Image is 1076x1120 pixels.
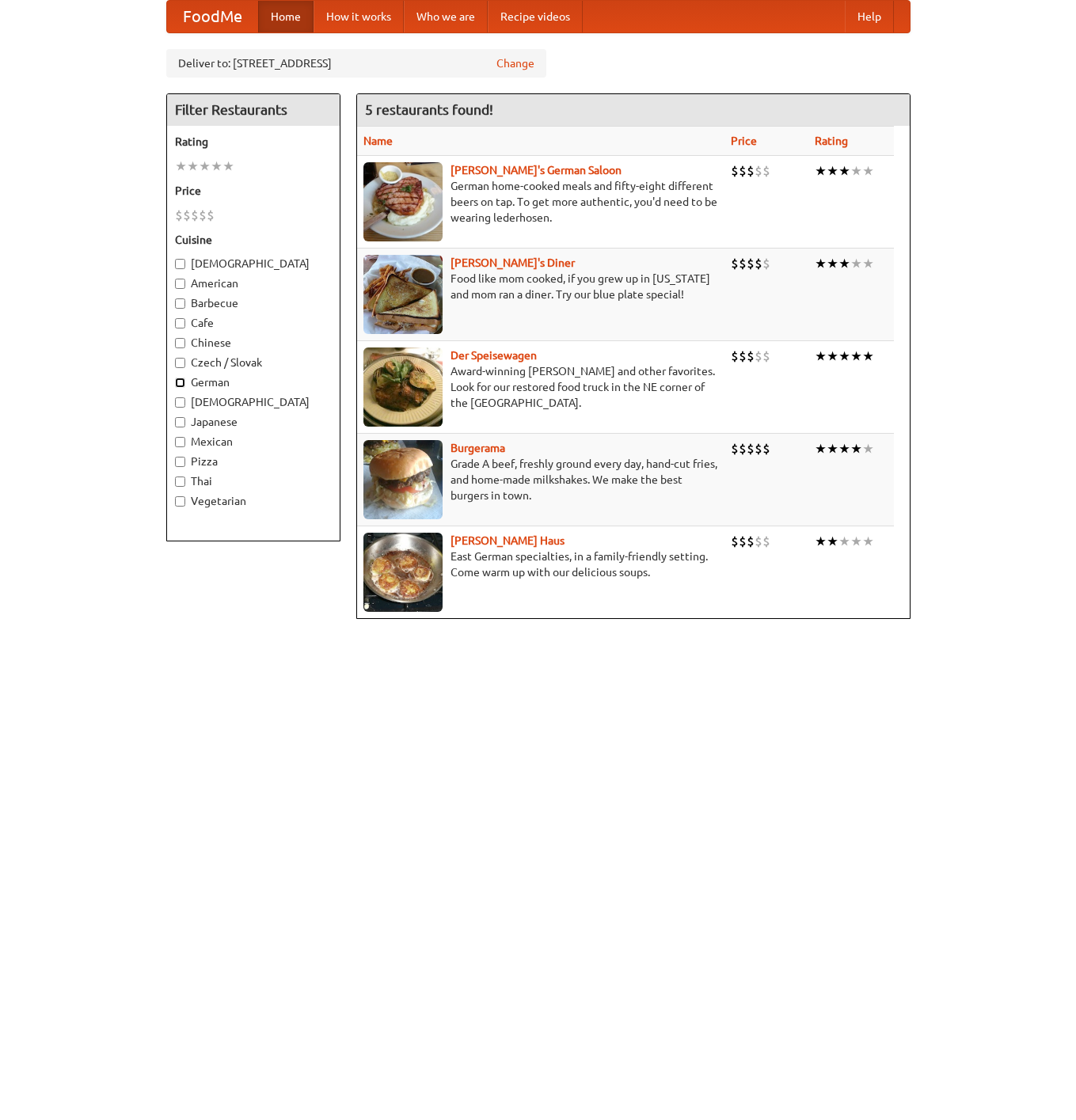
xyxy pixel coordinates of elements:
[207,207,215,224] li: $
[363,178,718,226] p: German home-cooked meals and fifty-eight different beers on tap. To get more authentic, you'd nee...
[167,1,258,32] a: FoodMe
[175,256,332,271] label: [DEMOGRAPHIC_DATA]
[199,158,211,175] li: ★
[175,275,332,291] label: American
[850,162,862,180] li: ★
[850,255,862,272] li: ★
[175,355,332,370] label: Czech / Slovak
[175,183,332,199] h5: Price
[731,135,757,147] a: Price
[175,394,332,410] label: [DEMOGRAPHIC_DATA]
[739,533,747,550] li: $
[747,533,755,550] li: $
[827,255,838,272] li: ★
[762,255,770,272] li: $
[850,347,862,365] li: ★
[762,533,770,550] li: $
[838,347,850,365] li: ★
[175,454,332,469] label: Pizza
[175,493,332,509] label: Vegetarian
[175,295,332,311] label: Barbecue
[222,158,234,175] li: ★
[755,162,762,180] li: $
[175,318,185,328] input: Cafe
[175,134,332,150] h5: Rating
[175,397,185,408] input: [DEMOGRAPHIC_DATA]
[827,162,838,180] li: ★
[451,164,622,177] a: [PERSON_NAME]'s German Saloon
[187,158,199,175] li: ★
[755,255,762,272] li: $
[755,347,762,365] li: $
[451,256,575,269] a: [PERSON_NAME]'s Diner
[175,335,332,351] label: Chinese
[827,533,838,550] li: ★
[838,533,850,550] li: ★
[175,358,185,368] input: Czech / Slovak
[739,440,747,457] li: $
[363,255,443,334] img: sallys.jpg
[815,533,827,550] li: ★
[363,347,443,427] img: speisewagen.jpg
[363,533,443,612] img: kohlhaus.jpg
[731,347,739,365] li: $
[755,440,762,457] li: $
[747,440,755,457] li: $
[862,347,874,365] li: ★
[175,315,332,331] label: Cafe
[314,1,404,32] a: How it works
[211,158,222,175] li: ★
[845,1,894,32] a: Help
[838,162,850,180] li: ★
[175,259,185,269] input: [DEMOGRAPHIC_DATA]
[175,279,185,289] input: American
[451,442,505,454] a: Burgerama
[827,440,838,457] li: ★
[363,440,443,519] img: burgerama.jpg
[175,378,185,388] input: German
[850,533,862,550] li: ★
[175,232,332,248] h5: Cuisine
[747,162,755,180] li: $
[451,349,537,362] a: Der Speisewagen
[862,533,874,550] li: ★
[175,158,187,175] li: ★
[762,347,770,365] li: $
[862,255,874,272] li: ★
[838,440,850,457] li: ★
[747,255,755,272] li: $
[166,49,546,78] div: Deliver to: [STREET_ADDRESS]
[815,162,827,180] li: ★
[191,207,199,224] li: $
[363,135,393,147] a: Name
[815,255,827,272] li: ★
[731,255,739,272] li: $
[731,533,739,550] li: $
[451,534,565,547] a: [PERSON_NAME] Haus
[747,347,755,365] li: $
[815,347,827,365] li: ★
[175,457,185,467] input: Pizza
[827,347,838,365] li: ★
[838,255,850,272] li: ★
[850,440,862,457] li: ★
[731,162,739,180] li: $
[258,1,314,32] a: Home
[363,456,718,503] p: Grade A beef, freshly ground every day, hand-cut fries, and home-made milkshakes. We make the bes...
[739,162,747,180] li: $
[175,496,185,507] input: Vegetarian
[167,94,340,126] h4: Filter Restaurants
[363,549,718,580] p: East German specialties, in a family-friendly setting. Come warm up with our delicious soups.
[175,437,185,447] input: Mexican
[815,135,848,147] a: Rating
[739,255,747,272] li: $
[731,440,739,457] li: $
[175,298,185,309] input: Barbecue
[862,440,874,457] li: ★
[363,363,718,411] p: Award-winning [PERSON_NAME] and other favorites. Look for our restored food truck in the NE corne...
